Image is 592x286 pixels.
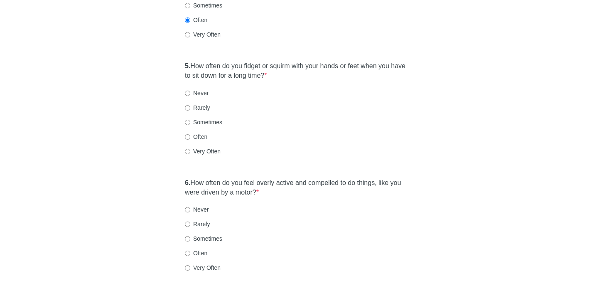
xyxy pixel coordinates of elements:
[185,30,221,39] label: Very Often
[185,265,190,271] input: Very Often
[185,17,190,23] input: Often
[185,147,221,155] label: Very Often
[185,133,207,141] label: Often
[185,1,222,10] label: Sometimes
[185,16,207,24] label: Often
[185,104,210,112] label: Rarely
[185,62,190,69] strong: 5.
[185,178,407,197] label: How often do you feel overly active and compelled to do things, like you were driven by a motor?
[185,89,209,97] label: Never
[185,134,190,140] input: Often
[185,32,190,37] input: Very Often
[185,249,207,257] label: Often
[185,222,190,227] input: Rarely
[185,234,222,243] label: Sometimes
[185,3,190,8] input: Sometimes
[185,251,190,256] input: Often
[185,236,190,242] input: Sometimes
[185,91,190,96] input: Never
[185,118,222,126] label: Sometimes
[185,179,190,186] strong: 6.
[185,62,407,81] label: How often do you fidget or squirm with your hands or feet when you have to sit down for a long time?
[185,207,190,212] input: Never
[185,120,190,125] input: Sometimes
[185,264,221,272] label: Very Often
[185,205,209,214] label: Never
[185,149,190,154] input: Very Often
[185,105,190,111] input: Rarely
[185,220,210,228] label: Rarely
